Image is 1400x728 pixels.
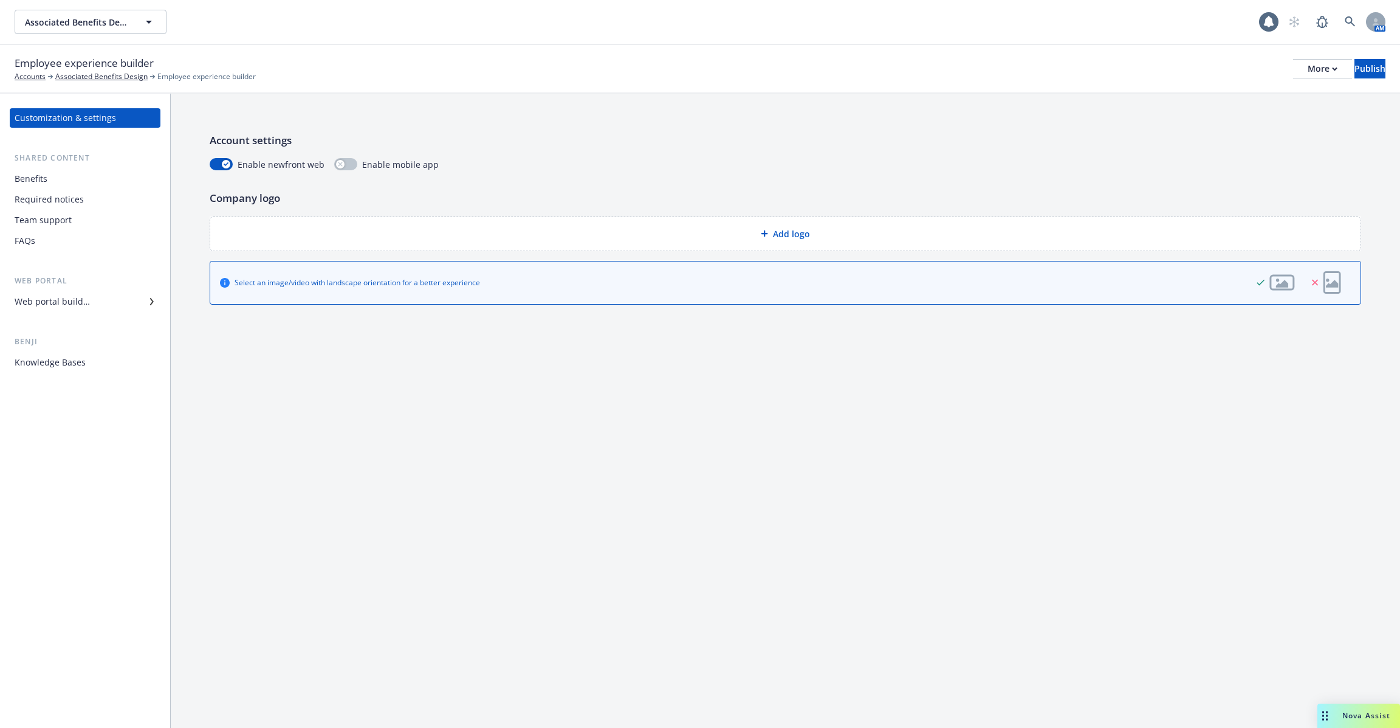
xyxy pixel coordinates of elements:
button: Associated Benefits Design [15,10,166,34]
span: Employee experience builder [157,71,256,82]
span: Enable mobile app [362,158,439,171]
div: Customization & settings [15,108,116,128]
a: Knowledge Bases [10,353,160,372]
a: Required notices [10,190,160,209]
div: Shared content [10,152,160,164]
div: Add logo [210,217,1361,251]
a: Start snowing [1282,10,1306,34]
a: Report a Bug [1310,10,1334,34]
span: Nova Assist [1342,710,1390,721]
a: Web portal builder [10,292,160,311]
a: Search [1338,10,1362,34]
p: Company logo [210,190,1361,206]
a: Customization & settings [10,108,160,128]
div: Web portal [10,275,160,287]
span: Employee experience builder [15,55,154,71]
span: Associated Benefits Design [25,16,130,29]
div: Drag to move [1317,704,1333,728]
a: Benefits [10,169,160,189]
p: Account settings [210,133,1361,148]
div: Required notices [15,190,84,209]
div: Select an image/video with landscape orientation for a better experience [235,277,480,288]
div: More [1308,60,1337,78]
div: Team support [15,210,72,230]
a: Team support [10,210,160,230]
div: FAQs [15,231,35,251]
div: Benefits [15,169,47,189]
a: Associated Benefits Design [55,71,148,82]
div: Benji [10,336,160,348]
div: Web portal builder [15,292,90,311]
div: Publish [1354,60,1385,78]
button: Publish [1354,59,1385,78]
button: More [1293,59,1352,78]
span: Add logo [773,227,810,240]
a: FAQs [10,231,160,251]
button: Nova Assist [1317,704,1400,728]
div: Knowledge Bases [15,353,86,372]
a: Accounts [15,71,46,82]
span: Enable newfront web [238,158,324,171]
